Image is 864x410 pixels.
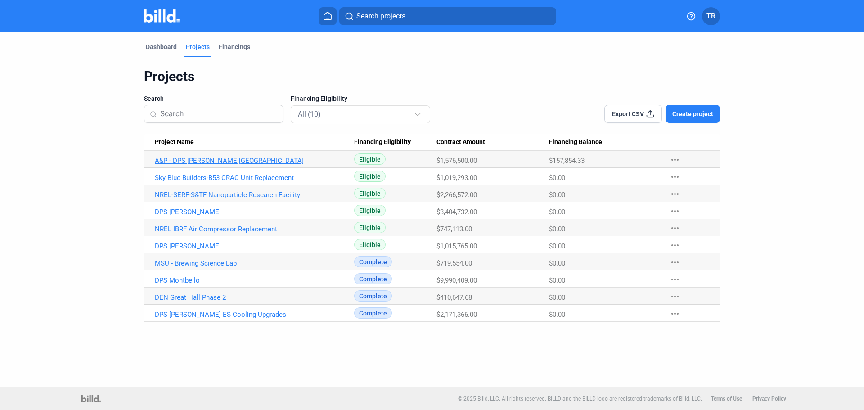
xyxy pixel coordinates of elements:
[354,290,392,302] span: Complete
[144,94,164,103] span: Search
[354,138,437,146] div: Financing Eligibility
[155,138,354,146] div: Project Name
[702,7,720,25] button: TR
[747,396,748,402] p: |
[354,138,411,146] span: Financing Eligibility
[436,242,477,250] span: $1,015,765.00
[354,273,392,284] span: Complete
[436,225,472,233] span: $747,113.00
[298,110,321,118] mat-select-trigger: All (10)
[155,242,354,250] a: DPS [PERSON_NAME]
[436,138,485,146] span: Contract Amount
[144,68,720,85] div: Projects
[670,206,680,216] mat-icon: more_horiz
[549,276,565,284] span: $0.00
[549,191,565,199] span: $0.00
[549,174,565,182] span: $0.00
[670,308,680,319] mat-icon: more_horiz
[549,157,585,165] span: $157,854.33
[155,157,354,165] a: A&P - DPS [PERSON_NAME][GEOGRAPHIC_DATA]
[186,42,210,51] div: Projects
[670,223,680,234] mat-icon: more_horiz
[549,138,602,146] span: Financing Balance
[549,311,565,319] span: $0.00
[436,293,472,302] span: $410,647.68
[436,191,477,199] span: $2,266,572.00
[354,171,386,182] span: Eligible
[354,188,386,199] span: Eligible
[291,94,347,103] span: Financing Eligibility
[354,205,386,216] span: Eligible
[706,11,715,22] span: TR
[549,208,565,216] span: $0.00
[146,42,177,51] div: Dashboard
[549,293,565,302] span: $0.00
[144,9,180,23] img: Billd Company Logo
[160,104,278,123] input: Search
[670,171,680,182] mat-icon: more_horiz
[81,395,101,402] img: logo
[155,259,354,267] a: MSU - Brewing Science Lab
[670,257,680,268] mat-icon: more_horiz
[354,222,386,233] span: Eligible
[549,259,565,267] span: $0.00
[436,174,477,182] span: $1,019,293.00
[155,293,354,302] a: DEN Great Hall Phase 2
[436,208,477,216] span: $3,404,732.00
[670,240,680,251] mat-icon: more_horiz
[549,242,565,250] span: $0.00
[670,274,680,285] mat-icon: more_horiz
[670,291,680,302] mat-icon: more_horiz
[155,208,354,216] a: DPS [PERSON_NAME]
[436,311,477,319] span: $2,171,366.00
[436,259,472,267] span: $719,554.00
[458,396,702,402] p: © 2025 Billd, LLC. All rights reserved. BILLD and the BILLD logo are registered trademarks of Bil...
[670,154,680,165] mat-icon: more_horiz
[155,174,354,182] a: Sky Blue Builders-B53 CRAC Unit Replacement
[711,396,742,402] b: Terms of Use
[604,105,662,123] button: Export CSV
[356,11,405,22] span: Search projects
[339,7,556,25] button: Search projects
[549,138,661,146] div: Financing Balance
[354,307,392,319] span: Complete
[670,189,680,199] mat-icon: more_horiz
[354,239,386,250] span: Eligible
[354,153,386,165] span: Eligible
[436,276,477,284] span: $9,990,409.00
[155,311,354,319] a: DPS [PERSON_NAME] ES Cooling Upgrades
[666,105,720,123] button: Create project
[436,157,477,165] span: $1,576,500.00
[752,396,786,402] b: Privacy Policy
[354,256,392,267] span: Complete
[155,191,354,199] a: NREL-SERF-S&TF Nanoparticle Research Facility
[549,225,565,233] span: $0.00
[155,276,354,284] a: DPS Montbello
[155,138,194,146] span: Project Name
[672,109,713,118] span: Create project
[155,225,354,233] a: NREL IBRF Air Compressor Replacement
[436,138,549,146] div: Contract Amount
[219,42,250,51] div: Financings
[612,109,644,118] span: Export CSV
